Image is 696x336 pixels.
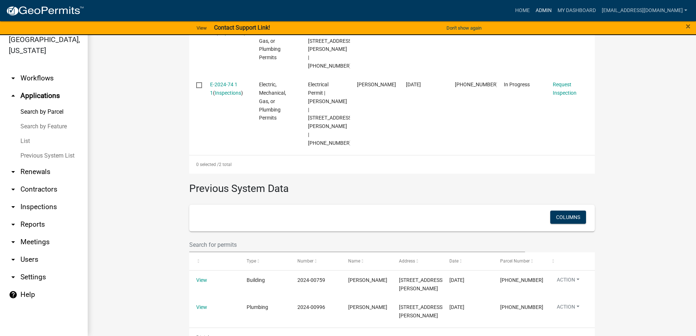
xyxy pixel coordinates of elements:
strong: Contact Support Link! [214,24,270,31]
input: Search for permits [189,237,525,252]
a: My Dashboard [555,4,599,18]
i: arrow_drop_down [9,74,18,83]
span: 108-12-04-019 [500,304,543,310]
i: arrow_drop_up [9,91,18,100]
span: Type [247,258,256,264]
button: Action [551,276,585,287]
button: Close [686,22,691,31]
i: arrow_drop_down [9,167,18,176]
span: Electric, Mechanical, Gas, or Plumbing Permits [259,82,286,121]
span: Address [399,258,415,264]
i: arrow_drop_down [9,273,18,282]
span: 11/14/2024 [406,82,421,87]
span: 8/13/2024 [449,277,464,283]
datatable-header-cell: Type [240,252,290,270]
a: Home [512,4,533,18]
span: Parcel Number [500,258,530,264]
a: Request Inspection [553,82,577,96]
span: Name [348,258,360,264]
i: arrow_drop_down [9,238,18,246]
div: ( ) [210,80,245,97]
i: arrow_drop_down [9,220,18,229]
datatable-header-cell: Number [290,252,341,270]
span: Jason Hershberger [348,304,387,310]
span: In Progress [504,82,530,87]
a: Inspections [215,90,241,96]
datatable-header-cell: Date [442,252,493,270]
span: Micah Helmuth [357,82,396,87]
div: 2 total [189,155,595,174]
span: Electrical Permit | Micah Helmuth | 112 LIVINGSTON ST | 108-12-04-019 [308,82,353,146]
button: Columns [550,211,586,224]
span: Building [247,277,265,283]
a: View [196,277,207,283]
datatable-header-cell: Parcel Number [493,252,544,270]
span: 108-12-04-019 [500,277,543,283]
span: 112 LIVINGSTON ST [399,277,444,291]
h3: Previous System Data [189,174,595,196]
a: E-2024-74 1 1 [210,82,237,96]
button: Don't show again [444,22,484,34]
span: 2024-00759 [297,277,325,283]
span: Electric, Mechanical, Gas, or Plumbing Permits [259,21,286,60]
i: help [9,290,18,299]
a: Admin [533,4,555,18]
datatable-header-cell: Name [341,252,392,270]
a: View [194,22,210,34]
a: View [196,304,207,310]
datatable-header-cell: Address [392,252,443,270]
span: Plumbing [247,304,268,310]
i: arrow_drop_down [9,203,18,211]
span: Jason Hershberger [348,277,387,283]
span: Date [449,258,459,264]
span: 10/16/2024 [449,304,464,310]
span: 112 LIVINGSTON ST [399,304,444,318]
a: [EMAIL_ADDRESS][DOMAIN_NAME] [599,4,690,18]
i: arrow_drop_down [9,185,18,194]
i: arrow_drop_down [9,255,18,264]
button: Action [551,303,585,314]
span: 2024-00996 [297,304,325,310]
span: 108-12-04-019 [455,82,498,87]
span: 0 selected / [196,162,219,167]
span: Number [297,258,313,264]
span: × [686,21,691,31]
